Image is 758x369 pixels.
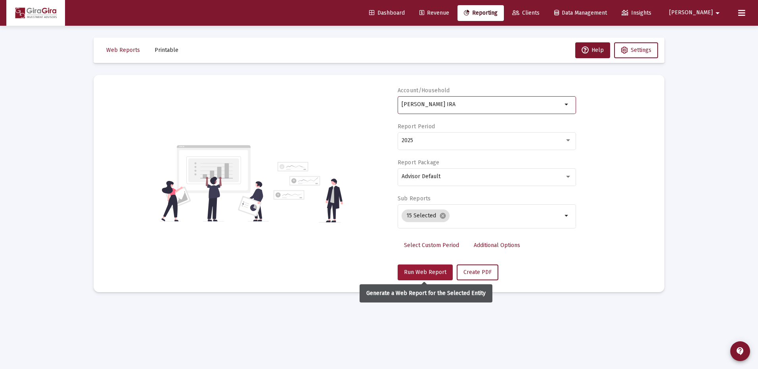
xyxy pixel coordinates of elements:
[554,10,607,16] span: Data Management
[155,47,178,53] span: Printable
[12,5,59,21] img: Dashboard
[148,42,185,58] button: Printable
[398,87,450,94] label: Account/Household
[398,159,440,166] label: Report Package
[457,5,504,21] a: Reporting
[614,42,658,58] button: Settings
[660,5,732,21] button: [PERSON_NAME]
[669,10,713,16] span: [PERSON_NAME]
[548,5,613,21] a: Data Management
[506,5,546,21] a: Clients
[402,101,562,108] input: Search or select an account or household
[615,5,658,21] a: Insights
[363,5,411,21] a: Dashboard
[419,10,449,16] span: Revenue
[402,209,450,222] mat-chip: 15 Selected
[512,10,540,16] span: Clients
[402,137,413,144] span: 2025
[274,162,343,223] img: reporting-alt
[100,42,146,58] button: Web Reports
[474,242,520,249] span: Additional Options
[404,242,459,249] span: Select Custom Period
[735,346,745,356] mat-icon: contact_support
[402,173,440,180] span: Advisor Default
[413,5,456,21] a: Revenue
[713,5,722,21] mat-icon: arrow_drop_down
[463,269,492,276] span: Create PDF
[398,195,431,202] label: Sub Reports
[439,212,446,219] mat-icon: cancel
[562,211,572,221] mat-icon: arrow_drop_down
[631,47,651,53] span: Settings
[457,264,498,280] button: Create PDF
[402,208,562,224] mat-chip-list: Selection
[464,10,498,16] span: Reporting
[622,10,651,16] span: Insights
[398,123,435,130] label: Report Period
[106,47,140,53] span: Web Reports
[575,42,610,58] button: Help
[369,10,405,16] span: Dashboard
[582,47,604,53] span: Help
[562,100,572,109] mat-icon: arrow_drop_down
[404,269,446,276] span: Run Web Report
[398,264,453,280] button: Run Web Report
[160,144,269,223] img: reporting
